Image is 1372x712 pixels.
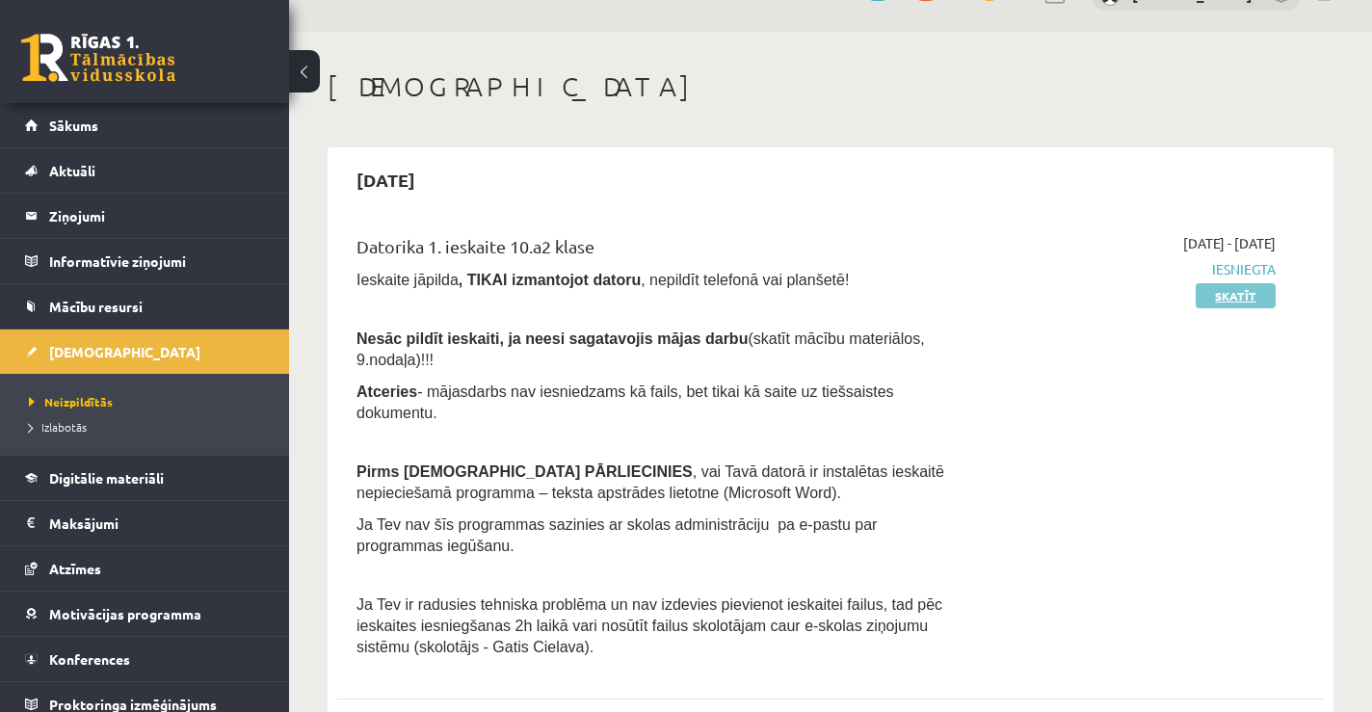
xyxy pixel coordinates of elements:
a: Motivācijas programma [25,592,265,636]
div: Datorika 1. ieskaite 10.a2 klase [356,233,960,269]
b: , TIKAI izmantojot datoru [459,272,641,288]
span: (skatīt mācību materiālos, 9.nodaļa)!!! [356,330,925,368]
span: - mājasdarbs nav iesniedzams kā fails, bet tikai kā saite uz tiešsaistes dokumentu. [356,383,894,421]
h2: [DATE] [337,157,435,202]
a: [DEMOGRAPHIC_DATA] [25,330,265,374]
legend: Ziņojumi [49,194,265,238]
a: Ziņojumi [25,194,265,238]
h1: [DEMOGRAPHIC_DATA] [328,70,1333,103]
span: [DEMOGRAPHIC_DATA] [49,343,200,360]
span: Nesāc pildīt ieskaiti, ja neesi sagatavojis mājas darbu [356,330,748,347]
a: Digitālie materiāli [25,456,265,500]
span: [DATE] - [DATE] [1183,233,1276,253]
span: Ja Tev ir radusies tehniska problēma un nav izdevies pievienot ieskaitei failus, tad pēc ieskaite... [356,596,942,655]
span: Sākums [49,117,98,134]
a: Neizpildītās [29,393,270,410]
legend: Informatīvie ziņojumi [49,239,265,283]
a: Informatīvie ziņojumi [25,239,265,283]
span: Ja Tev nav šīs programmas sazinies ar skolas administrāciju pa e-pastu par programmas iegūšanu. [356,516,877,554]
span: Iesniegta [989,259,1276,279]
a: Mācību resursi [25,284,265,329]
span: Motivācijas programma [49,605,201,622]
span: Pirms [DEMOGRAPHIC_DATA] PĀRLIECINIES [356,463,693,480]
span: Ieskaite jāpilda , nepildīt telefonā vai planšetē! [356,272,849,288]
a: Maksājumi [25,501,265,545]
span: Konferences [49,650,130,668]
a: Rīgas 1. Tālmācības vidusskola [21,34,175,82]
legend: Maksājumi [49,501,265,545]
span: , vai Tavā datorā ir instalētas ieskaitē nepieciešamā programma – teksta apstrādes lietotne (Micr... [356,463,944,501]
span: Mācību resursi [49,298,143,315]
a: Atzīmes [25,546,265,591]
span: Neizpildītās [29,394,113,409]
span: Atzīmes [49,560,101,577]
a: Skatīt [1196,283,1276,308]
a: Sākums [25,103,265,147]
a: Izlabotās [29,418,270,435]
span: Digitālie materiāli [49,469,164,487]
a: Aktuāli [25,148,265,193]
a: Konferences [25,637,265,681]
span: Izlabotās [29,419,87,435]
b: Atceries [356,383,417,400]
span: Aktuāli [49,162,95,179]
